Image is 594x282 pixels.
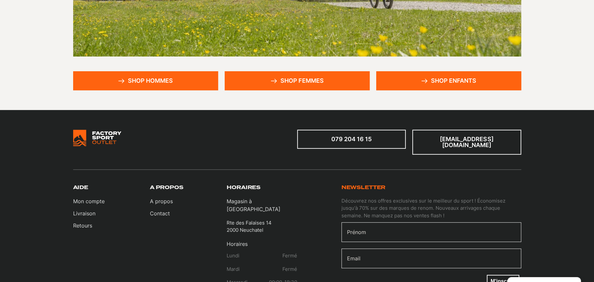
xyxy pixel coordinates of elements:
[341,222,521,242] input: Prénom
[412,130,521,155] a: [EMAIL_ADDRESS][DOMAIN_NAME]
[282,266,297,273] p: Fermé
[376,71,521,90] a: Shop enfants
[227,184,260,191] h3: Horaires
[73,197,105,205] a: Mon compte
[73,71,218,90] a: Shop hommes
[227,197,297,213] p: Magasin à [GEOGRAPHIC_DATA]
[341,184,386,191] h3: Newsletter
[227,266,240,273] p: Mardi
[73,222,105,229] a: Retours
[227,219,272,234] p: Rte des Falaises 14 2000 Neuchatel
[297,130,406,149] a: 079 204 16 15
[227,240,297,252] p: Horaires
[341,197,521,220] p: Découvrez nos offres exclusives sur le meilleur du sport ! Économisez jusqu'à 70% sur des marques...
[150,184,183,191] h3: A propos
[341,249,521,268] input: Email
[73,184,88,191] h3: Aide
[282,252,297,260] p: Fermé
[73,209,105,217] a: Livraison
[150,197,173,205] a: A propos
[227,252,239,260] p: Lundi
[150,209,173,217] a: Contact
[73,130,121,146] img: Bricks Woocommerce Starter
[225,71,370,90] a: Shop femmes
